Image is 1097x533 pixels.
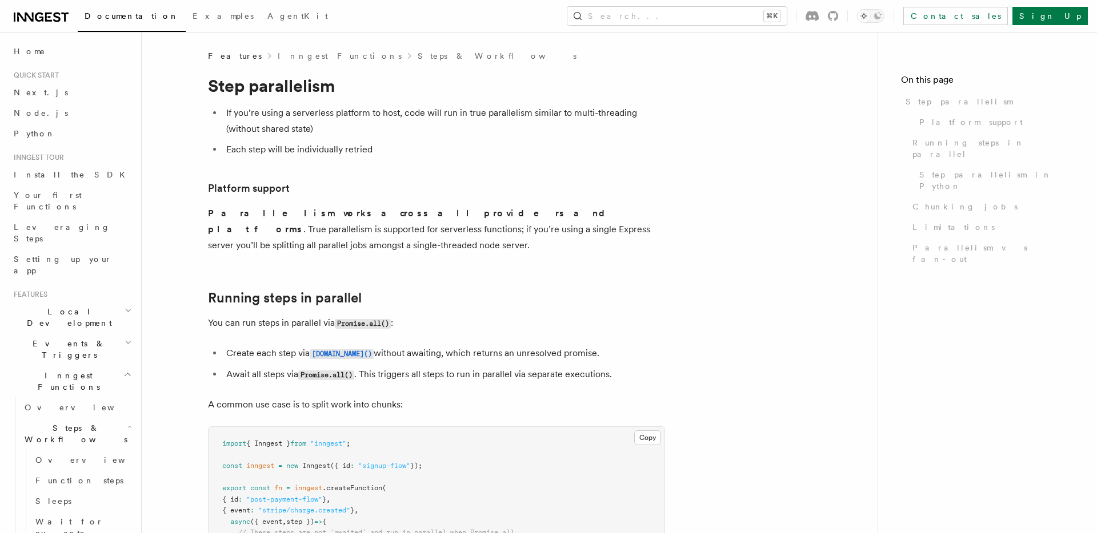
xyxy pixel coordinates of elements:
span: Inngest [302,462,330,470]
li: If you’re using a serverless platform to host, code will run in true parallelism similar to multi... [223,105,665,137]
span: "signup-flow" [358,462,410,470]
a: Contact sales [903,7,1008,25]
span: export [222,484,246,492]
a: Node.js [9,103,134,123]
span: ({ event [250,518,282,526]
a: AgentKit [261,3,335,31]
span: Node.js [14,108,68,118]
span: Events & Triggers [9,338,125,361]
span: = [278,462,282,470]
span: Next.js [14,88,68,97]
a: Step parallelism [901,91,1074,112]
span: : [350,462,354,470]
a: Inngest Functions [278,50,402,62]
code: Promise.all() [335,319,391,329]
span: Inngest Functions [9,370,123,393]
span: { [322,518,326,526]
a: Running steps in parallel [908,132,1074,164]
span: Function steps [35,476,123,485]
a: Documentation [78,3,186,32]
span: Leveraging Steps [14,223,110,243]
a: Sleeps [31,491,134,511]
span: Documentation [85,11,179,21]
span: , [282,518,286,526]
kbd: ⌘K [764,10,780,22]
span: async [230,518,250,526]
button: Search...⌘K [567,7,787,25]
span: Features [208,50,262,62]
span: Sleeps [35,496,71,506]
span: Overview [25,403,142,412]
span: Quick start [9,71,59,80]
span: "inngest" [310,439,346,447]
li: Await all steps via . This triggers all steps to run in parallel via separate executions. [223,366,665,383]
span: inngest [246,462,274,470]
span: inngest [294,484,322,492]
span: Local Development [9,306,125,329]
a: Python [9,123,134,144]
a: Your first Functions [9,185,134,217]
span: }); [410,462,422,470]
h4: On this page [901,73,1074,91]
button: Copy [634,430,661,445]
span: Step parallelism in Python [919,169,1074,192]
a: Platform support [208,180,290,196]
li: Each step will be individually retried [223,142,665,158]
span: { Inngest } [246,439,290,447]
span: => [314,518,322,526]
span: ; [346,439,350,447]
a: Overview [20,397,134,418]
span: : [250,506,254,514]
span: from [290,439,306,447]
span: fn [274,484,282,492]
span: const [250,484,270,492]
a: Steps & Workflows [418,50,576,62]
span: Limitations [912,221,995,233]
span: Examples [193,11,254,21]
a: Chunking jobs [908,196,1074,217]
span: import [222,439,246,447]
span: = [286,484,290,492]
span: step }) [286,518,314,526]
span: "post-payment-flow" [246,495,322,503]
span: : [238,495,242,503]
span: ({ id [330,462,350,470]
a: Running steps in parallel [208,290,362,306]
button: Events & Triggers [9,333,134,365]
p: A common use case is to split work into chunks: [208,397,665,413]
button: Local Development [9,301,134,333]
span: Setting up your app [14,255,112,275]
a: Step parallelism in Python [915,164,1074,196]
span: Python [14,129,55,138]
span: Features [9,290,47,299]
span: Home [14,46,46,57]
a: Examples [186,3,261,31]
span: Steps & Workflows [20,422,127,445]
button: Inngest Functions [9,365,134,397]
span: , [354,506,358,514]
code: [DOMAIN_NAME]() [310,349,374,359]
strong: Parallelism works across all providers and platforms [208,208,614,235]
span: { event [222,506,250,514]
a: Setting up your app [9,249,134,281]
span: Inngest tour [9,153,64,162]
span: Your first Functions [14,191,82,211]
span: .createFunction [322,484,382,492]
code: Promise.all() [298,370,354,380]
span: Step parallelism [906,96,1012,107]
a: Parallelism vs fan-out [908,237,1074,269]
a: Function steps [31,470,134,491]
p: . True parallelism is supported for serverless functions; if you’re using a single Express server... [208,205,665,253]
h1: Step parallelism [208,75,665,96]
span: , [326,495,330,503]
a: [DOMAIN_NAME]() [310,348,374,358]
span: } [322,495,326,503]
p: You can run steps in parallel via : [208,315,665,332]
a: Home [9,41,134,62]
span: Install the SDK [14,170,132,179]
span: "stripe/charge.created" [258,506,350,514]
a: Overview [31,450,134,470]
span: Running steps in parallel [912,137,1074,160]
a: Install the SDK [9,164,134,185]
a: Platform support [915,112,1074,132]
